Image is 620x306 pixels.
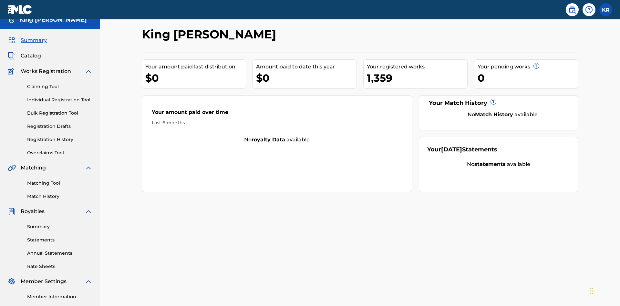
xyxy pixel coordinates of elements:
[568,6,576,14] img: search
[474,161,506,167] strong: statements
[27,110,92,117] a: Bulk Registration Tool
[85,164,92,172] img: expand
[475,111,513,117] strong: Match History
[27,97,92,103] a: Individual Registration Tool
[478,63,578,71] div: Your pending works
[252,137,285,143] strong: royalty data
[8,16,15,24] img: Accounts
[27,136,92,143] a: Registration History
[21,36,47,44] span: Summary
[27,180,92,187] a: Matching Tool
[8,5,33,14] img: MLC Logo
[367,71,467,85] div: 1,359
[599,3,612,16] div: User Menu
[590,281,594,301] div: Drag
[142,136,412,144] div: No available
[435,111,570,118] div: No available
[27,293,92,300] a: Member Information
[427,145,497,154] div: Your Statements
[256,71,356,85] div: $0
[8,164,16,172] img: Matching
[478,71,578,85] div: 0
[427,99,570,107] div: Your Match History
[152,108,402,119] div: Your amount paid over time
[427,160,570,168] div: No available
[588,275,620,306] iframe: Chat Widget
[8,36,15,44] img: Summary
[8,278,15,285] img: Member Settings
[27,237,92,243] a: Statements
[21,52,41,60] span: Catalog
[152,119,402,126] div: Last 6 months
[27,83,92,90] a: Claiming Tool
[27,123,92,130] a: Registration Drafts
[534,63,539,68] span: ?
[27,263,92,270] a: Rate Sheets
[27,223,92,230] a: Summary
[21,164,46,172] span: Matching
[85,208,92,215] img: expand
[8,52,15,60] img: Catalog
[491,99,496,104] span: ?
[142,27,279,42] h2: King [PERSON_NAME]
[21,67,71,75] span: Works Registration
[8,67,16,75] img: Works Registration
[27,193,92,200] a: Match History
[8,36,47,44] a: SummarySummary
[21,278,67,285] span: Member Settings
[8,208,15,215] img: Royalties
[85,278,92,285] img: expand
[145,63,246,71] div: Your amount paid last distribution
[367,63,467,71] div: Your registered works
[19,16,87,24] h5: King McTesterson
[8,52,41,60] a: CatalogCatalog
[145,71,246,85] div: $0
[602,201,620,256] iframe: Resource Center
[441,146,462,153] span: [DATE]
[585,6,593,14] img: help
[27,149,92,156] a: Overclaims Tool
[21,208,45,215] span: Royalties
[85,67,92,75] img: expand
[27,250,92,257] a: Annual Statements
[256,63,356,71] div: Amount paid to date this year
[583,3,595,16] div: Help
[566,3,579,16] a: Public Search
